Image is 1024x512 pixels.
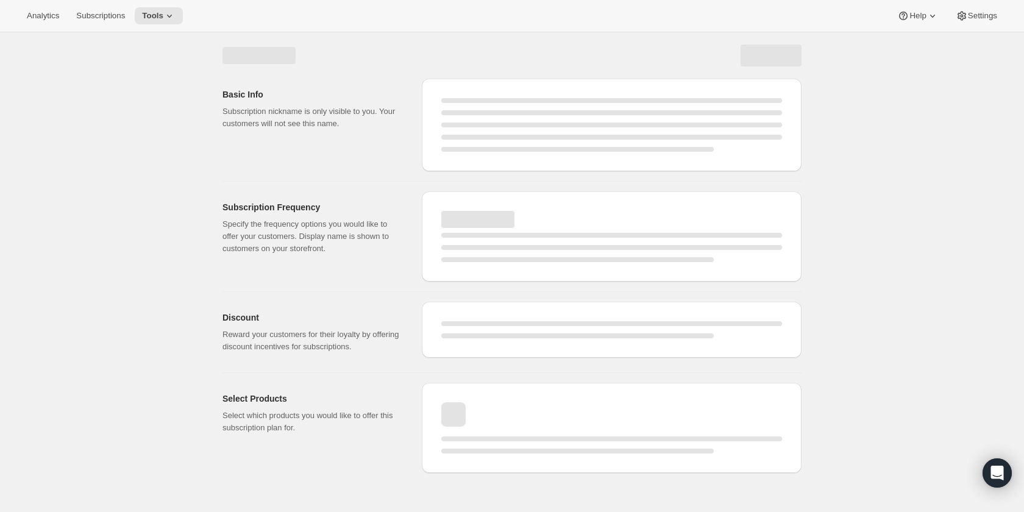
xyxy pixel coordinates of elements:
[208,32,816,478] div: Page loading
[222,105,402,130] p: Subscription nickname is only visible to you. Your customers will not see this name.
[983,458,1012,488] div: Open Intercom Messenger
[890,7,945,24] button: Help
[76,11,125,21] span: Subscriptions
[135,7,183,24] button: Tools
[69,7,132,24] button: Subscriptions
[909,11,926,21] span: Help
[27,11,59,21] span: Analytics
[142,11,163,21] span: Tools
[222,329,402,353] p: Reward your customers for their loyalty by offering discount incentives for subscriptions.
[222,393,402,405] h2: Select Products
[222,88,402,101] h2: Basic Info
[20,7,66,24] button: Analytics
[222,410,402,434] p: Select which products you would like to offer this subscription plan for.
[222,311,402,324] h2: Discount
[948,7,1004,24] button: Settings
[968,11,997,21] span: Settings
[222,201,402,213] h2: Subscription Frequency
[222,218,402,255] p: Specify the frequency options you would like to offer your customers. Display name is shown to cu...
